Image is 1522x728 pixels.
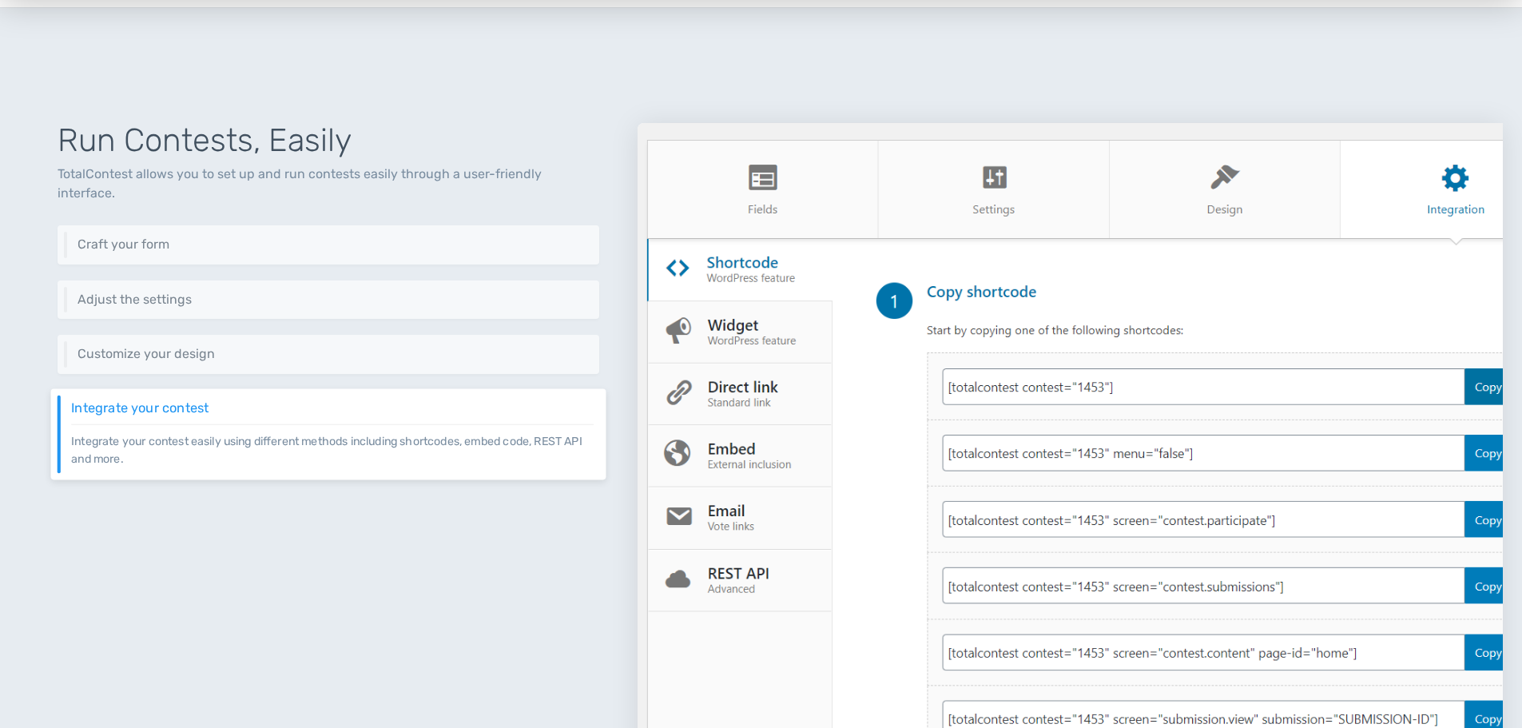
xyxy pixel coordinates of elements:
h6: Adjust the settings [77,292,587,307]
h1: Run Contests, Easily [58,123,599,158]
h6: Craft your form [77,237,587,252]
p: Craft your own submission form using 10+ different types of fields. [77,252,587,253]
p: Adjust your contest's behavior through a rich set of settings and options. [77,306,587,307]
h6: Customize your design [77,347,587,361]
p: Keep your website's design consistent by customizing the design to match your branding guidelines. [77,361,587,362]
h6: Integrate your contest [71,401,594,416]
p: Integrate your contest easily using different methods including shortcodes, embed code, REST API ... [71,424,594,467]
p: TotalContest allows you to set up and run contests easily through a user-friendly interface. [58,165,599,203]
